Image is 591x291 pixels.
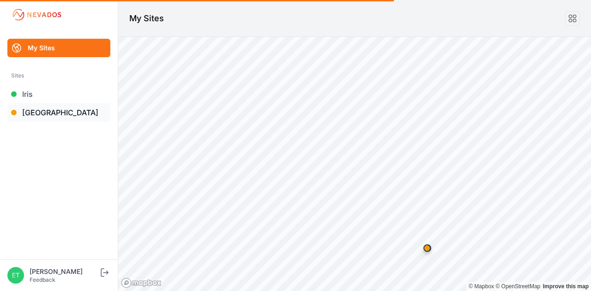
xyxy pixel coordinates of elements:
canvas: Map [118,37,591,291]
div: Map marker [418,239,436,257]
h1: My Sites [129,12,164,25]
a: Feedback [30,276,55,283]
div: [PERSON_NAME] [30,267,99,276]
a: Mapbox [469,283,494,290]
a: My Sites [7,39,110,57]
a: OpenStreetMap [495,283,540,290]
a: Mapbox logo [121,278,162,288]
a: Map feedback [543,283,589,290]
div: Sites [11,70,107,81]
a: Iris [7,85,110,103]
a: [GEOGRAPHIC_DATA] [7,103,110,122]
img: Nevados [11,7,63,22]
img: Ethan Nguyen [7,267,24,284]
